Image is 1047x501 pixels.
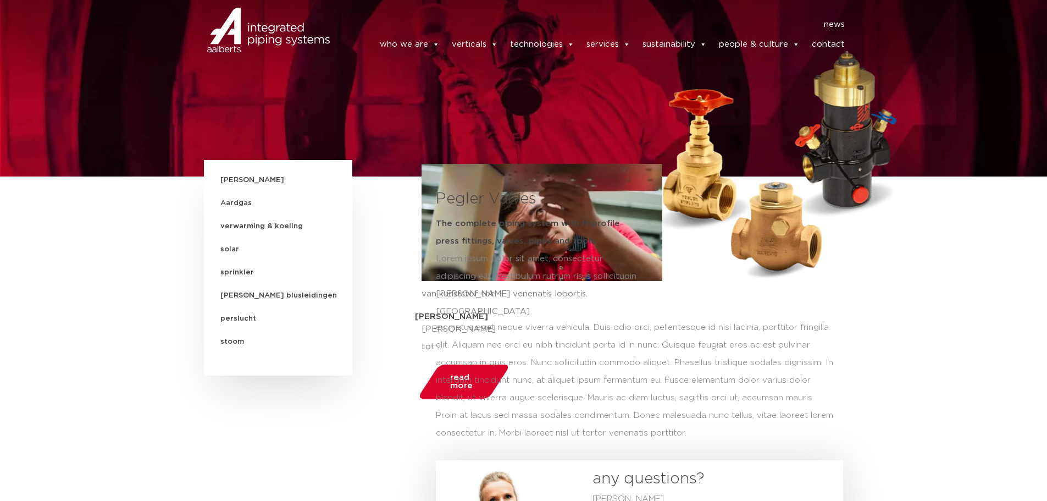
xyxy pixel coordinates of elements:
a: services [586,34,630,56]
nav: Menu [346,16,845,34]
h3: Pegler Valves [436,166,640,211]
h3: any questions? [592,467,836,491]
a: sustainability [642,34,707,56]
span: [PERSON_NAME] [415,306,488,328]
h5: The complete piping system with M-profile press fittings, valves, pipes and tools. [436,215,640,250]
p: Lorem ipsum dolor sit amet, consectetur adipiscing elit. Vestibulum rutrum risus sollicitudin [PE... [436,250,640,321]
span: verwarming & koeling [215,215,341,238]
span: stoom [215,331,341,354]
span: solar [215,238,341,261]
div: eu metus eget neque viverra vehicula. Duis odio orci, pellentesque id nisi lacinia, porttitor fri... [436,319,836,442]
span: [PERSON_NAME] [215,169,341,192]
span: sprinkler [215,261,341,284]
a: who we are [380,34,440,56]
span: [PERSON_NAME] blusleidingen [215,284,341,307]
a: news [824,16,845,34]
span: perslucht [215,307,341,331]
a: verticals [452,34,498,56]
a: people & culture [719,34,800,56]
a: technologies [510,34,574,56]
span: Aardgas [215,192,341,215]
a: contact [812,34,845,56]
